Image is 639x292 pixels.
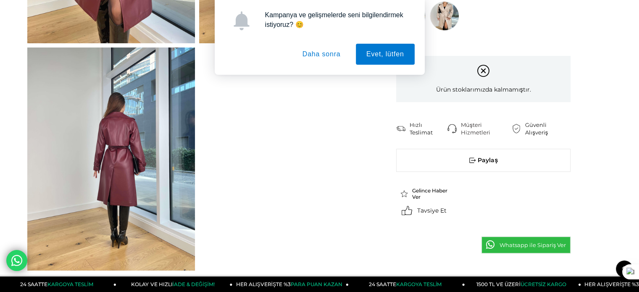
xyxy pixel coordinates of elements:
a: Whatsapp ile Sipariş Ver [481,237,571,253]
div: Kampanya ve gelişmelerde seni bilgilendirmek istiyoruz? 😊 [258,10,415,29]
span: ÜCRETSİZ KARGO [521,281,566,287]
span: PARA PUAN KAZAN [291,281,342,287]
a: Gelince Haber Ver [400,187,450,200]
span: İADE & DEĞİŞİM! [172,281,214,287]
span: KARGOYA TESLİM [396,281,442,287]
img: security.png [512,124,521,133]
img: Sanders Kaban 24Y855 [27,47,195,271]
button: Daha sonra [292,44,351,65]
button: Evet, lütfen [356,44,415,65]
span: KARGOYA TESLİM [47,281,93,287]
a: 1500 TL VE ÜZERİÜCRETSİZ KARGO [465,276,581,292]
a: HER ALIŞVERİŞTE %3PARA PUAN KAZAN [233,276,349,292]
a: KOLAY VE HIZLIİADE & DEĞİŞİM! [116,276,233,292]
div: Ürün stoklarımızda kalmamıştır. [396,56,571,102]
a: 24 SAATTEKARGOYA TESLİM [0,276,117,292]
img: call-center.png [447,124,457,133]
div: Hızlı Teslimat [410,121,447,136]
div: Müşteri Hizmetleri [461,121,512,136]
a: 24 SAATTEKARGOYA TESLİM [349,276,465,292]
div: Güvenli Alışveriş [525,121,571,136]
img: shipping.png [396,124,405,133]
span: Paylaş [397,149,570,171]
img: notification icon [232,11,251,30]
span: Tavsiye Et [417,207,447,214]
span: Gelince Haber Ver [412,187,450,200]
